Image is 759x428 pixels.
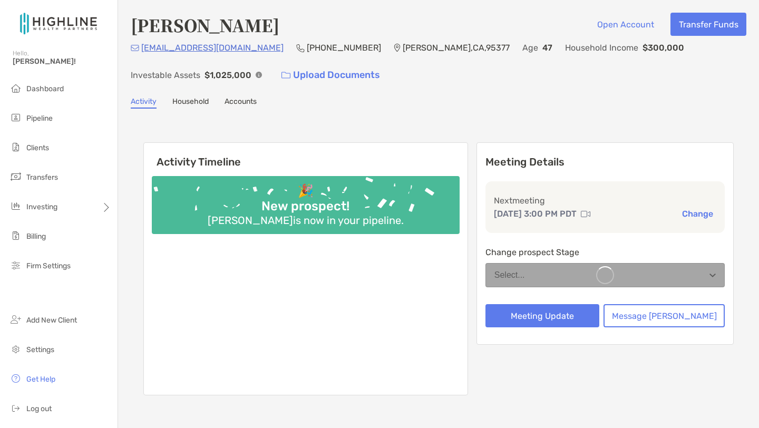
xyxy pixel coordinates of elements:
[225,97,257,109] a: Accounts
[13,57,111,66] span: [PERSON_NAME]!
[581,210,590,218] img: communication type
[131,45,139,51] img: Email Icon
[9,372,22,385] img: get-help icon
[670,13,746,36] button: Transfer Funds
[9,343,22,355] img: settings icon
[604,304,725,327] button: Message [PERSON_NAME]
[26,261,71,270] span: Firm Settings
[485,246,725,259] p: Change prospect Stage
[26,345,54,354] span: Settings
[131,69,200,82] p: Investable Assets
[281,72,290,79] img: button icon
[296,44,305,52] img: Phone Icon
[131,97,157,109] a: Activity
[26,202,57,211] span: Investing
[275,64,387,86] a: Upload Documents
[589,13,662,36] button: Open Account
[679,208,716,219] button: Change
[26,114,53,123] span: Pipeline
[9,313,22,326] img: add_new_client icon
[9,402,22,414] img: logout icon
[26,232,46,241] span: Billing
[9,200,22,212] img: investing icon
[13,4,105,42] img: Zoe Logo
[203,214,408,227] div: [PERSON_NAME] is now in your pipeline.
[565,41,638,54] p: Household Income
[643,41,684,54] p: $300,000
[9,82,22,94] img: dashboard icon
[256,72,262,78] img: Info Icon
[494,207,577,220] p: [DATE] 3:00 PM PDT
[26,316,77,325] span: Add New Client
[403,41,510,54] p: [PERSON_NAME] , CA , 95377
[26,375,55,384] span: Get Help
[394,44,401,52] img: Location Icon
[494,194,716,207] p: Next meeting
[172,97,209,109] a: Household
[542,41,552,54] p: 47
[9,170,22,183] img: transfers icon
[144,143,468,168] h6: Activity Timeline
[9,111,22,124] img: pipeline icon
[9,229,22,242] img: billing icon
[26,404,52,413] span: Log out
[205,69,251,82] p: $1,025,000
[26,84,64,93] span: Dashboard
[294,183,318,199] div: 🎉
[257,199,354,214] div: New prospect!
[131,13,279,37] h4: [PERSON_NAME]
[485,155,725,169] p: Meeting Details
[26,143,49,152] span: Clients
[26,173,58,182] span: Transfers
[307,41,381,54] p: [PHONE_NUMBER]
[9,259,22,271] img: firm-settings icon
[9,141,22,153] img: clients icon
[141,41,284,54] p: [EMAIL_ADDRESS][DOMAIN_NAME]
[522,41,538,54] p: Age
[485,304,599,327] button: Meeting Update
